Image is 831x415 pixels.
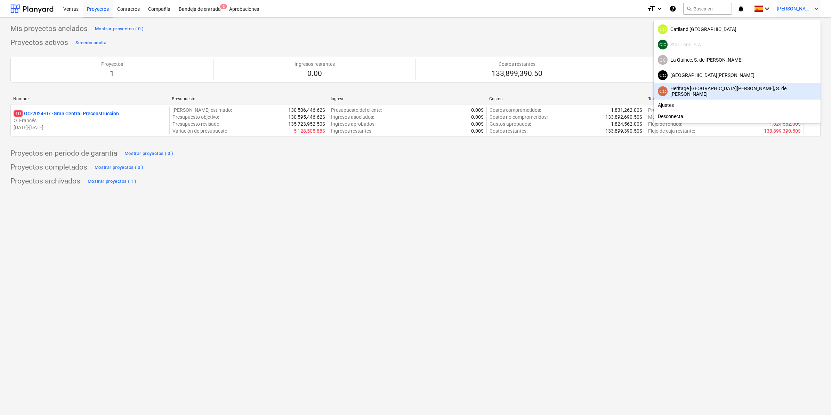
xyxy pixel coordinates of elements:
[659,27,666,32] span: CC
[658,55,816,65] div: La Quince, S. de [PERSON_NAME]
[796,382,831,415] iframe: Chat Widget
[659,43,666,47] span: CJC
[659,73,666,78] span: CC
[658,40,668,49] div: Carlos Joel Cedeno
[658,24,668,34] div: Carlos Cedeno
[659,89,666,94] span: CC
[658,40,816,49] div: Star Land, S.A.
[658,24,816,34] div: Catiland [GEOGRAPHIC_DATA]
[659,57,666,63] span: CC
[658,86,668,96] div: Carlos Cedeno
[796,382,831,415] div: Widget de chat
[658,55,668,65] div: Carlos Cedeno
[658,86,816,97] div: Heritage [GEOGRAPHIC_DATA][PERSON_NAME], S. de [PERSON_NAME]
[658,70,668,80] div: Carlos Cedeno
[654,100,821,111] div: Ajustes
[654,111,821,122] div: Desconecta.
[658,70,816,80] div: [GEOGRAPHIC_DATA][PERSON_NAME]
